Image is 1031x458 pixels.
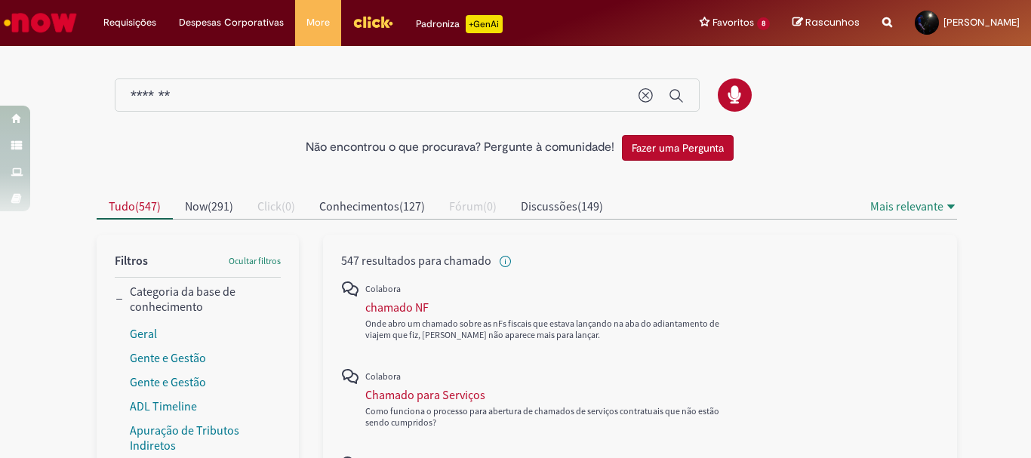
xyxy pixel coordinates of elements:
span: Despesas Corporativas [179,15,284,30]
h2: Não encontrou o que procurava? Pergunte à comunidade! [306,141,614,155]
span: 8 [757,17,770,30]
span: More [306,15,330,30]
p: +GenAi [466,15,503,33]
img: ServiceNow [2,8,79,38]
span: Favoritos [712,15,754,30]
button: Fazer uma Pergunta [622,135,734,161]
div: Padroniza [416,15,503,33]
span: [PERSON_NAME] [943,16,1020,29]
img: click_logo_yellow_360x200.png [352,11,393,33]
span: Rascunhos [805,15,860,29]
span: Requisições [103,15,156,30]
a: Rascunhos [792,16,860,30]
